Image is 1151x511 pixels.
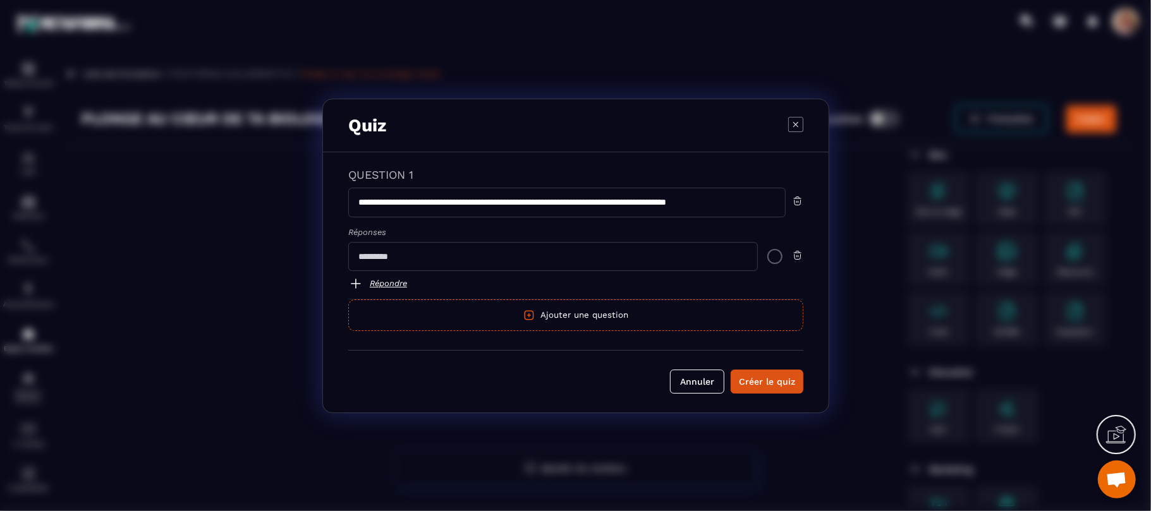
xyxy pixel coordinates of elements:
a: Répondre [348,275,803,291]
h6: Réponses [348,227,803,236]
img: plus [348,275,363,291]
button: Annuler [670,369,724,393]
a: Ouvrir le chat [1098,460,1136,498]
img: trash [792,249,803,260]
div: Créer le quiz [739,375,795,387]
button: Ajouter une question [348,299,803,330]
img: trash [792,195,803,207]
button: Créer le quiz [731,369,803,393]
h3: Quiz [348,115,386,136]
label: QUESTION 1 [348,168,413,181]
img: setting [523,309,534,320]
